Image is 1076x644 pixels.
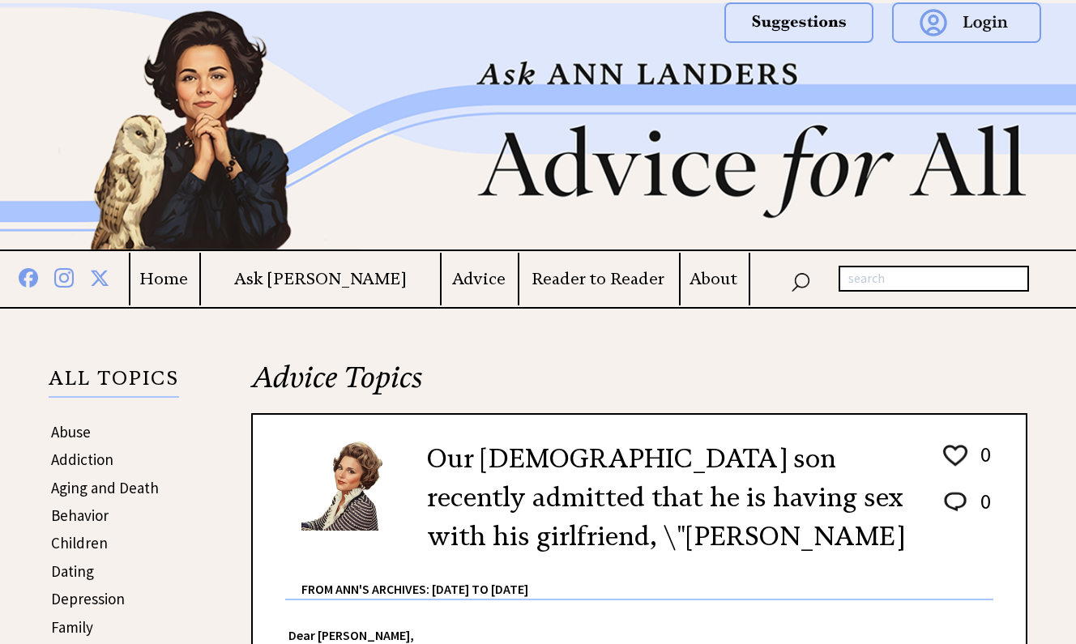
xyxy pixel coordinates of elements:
[301,556,993,599] div: From Ann's Archives: [DATE] to [DATE]
[51,450,113,469] a: Addiction
[130,269,199,289] a: Home
[972,441,992,486] td: 0
[201,269,438,289] a: Ask [PERSON_NAME]
[54,265,74,288] img: instagram%20blue.png
[839,266,1029,292] input: search
[427,439,916,556] h2: Our [DEMOGRAPHIC_DATA] son recently admitted that he is having sex with his girlfriend, \"[PERSON...
[51,505,109,525] a: Behavior
[49,369,179,397] p: ALL TOPICS
[724,2,873,43] img: suggestions.png
[442,269,516,289] a: Advice
[941,489,970,515] img: message_round%202.png
[892,2,1041,43] img: login.png
[251,358,1027,413] h2: Advice Topics
[51,561,94,581] a: Dating
[791,269,810,292] img: search_nav.png
[972,488,992,531] td: 0
[288,627,414,643] strong: Dear [PERSON_NAME],
[19,265,38,288] img: facebook%20blue.png
[51,478,159,497] a: Aging and Death
[681,269,747,289] a: About
[51,589,125,608] a: Depression
[301,439,403,531] img: Ann6%20v2%20small.png
[51,422,91,441] a: Abuse
[941,441,970,470] img: heart_outline%201.png
[51,533,108,552] a: Children
[519,269,677,289] a: Reader to Reader
[51,617,93,637] a: Family
[90,266,109,288] img: x%20blue.png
